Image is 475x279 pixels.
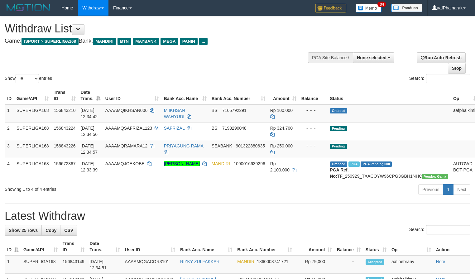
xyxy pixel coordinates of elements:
span: [DATE] 12:33:39 [81,161,98,172]
span: AAAAMQJOEKOBE [105,161,145,166]
select: Showentries [16,74,39,83]
input: Search: [426,225,470,234]
th: Bank Acc. Number: activate to sort column ascending [209,87,268,104]
span: CSV [64,228,73,233]
th: Bank Acc. Number: activate to sort column ascending [235,238,295,256]
a: Stop [448,63,466,74]
span: Grabbed [330,161,348,167]
th: Game/API: activate to sort column ascending [14,87,51,104]
td: 2 [5,122,14,140]
span: Rp 100.000 [270,108,293,113]
img: panduan.png [391,4,422,12]
h1: Latest Withdraw [5,210,470,222]
button: None selected [353,52,394,63]
div: Showing 1 to 4 of 4 entries [5,184,193,192]
span: None selected [357,55,386,60]
td: [DATE] 12:34:51 [87,256,122,274]
th: User ID: activate to sort column ascending [122,238,178,256]
div: - - - [301,125,325,131]
span: BSI [212,108,219,113]
td: SUPERLIGA168 [14,140,51,158]
a: Copy [41,225,60,236]
span: Copy [46,228,56,233]
span: Pending [330,126,347,131]
td: AAAAMQGACOR3101 [122,256,178,274]
img: Button%20Memo.svg [356,4,382,12]
h1: Withdraw List [5,22,310,35]
th: Date Trans.: activate to sort column ascending [87,238,122,256]
div: - - - [301,161,325,167]
span: Copy 1090016639296 to clipboard [234,161,265,166]
td: - [334,256,363,274]
span: MAYBANK [133,38,159,45]
th: Balance: activate to sort column ascending [334,238,363,256]
a: RIZKY ZULFAKKAR [180,259,220,264]
span: AAAAMQIKHSAN006 [105,108,147,113]
input: Search: [426,74,470,83]
th: Op: activate to sort column ascending [389,238,434,256]
span: [DATE] 12:34:42 [81,108,98,119]
th: User ID: activate to sort column ascending [103,87,161,104]
span: Copy 7193290048 to clipboard [222,126,247,131]
span: Grabbed [330,108,348,113]
a: M IKHSAN WAHYUDI [164,108,185,119]
a: SAFRIZAL [164,126,185,131]
a: Previous [418,184,443,195]
span: BSI [212,126,219,131]
span: MANDIRI [93,38,116,45]
td: SUPERLIGA168 [14,122,51,140]
a: Next [453,184,470,195]
img: Feedback.jpg [315,4,346,12]
td: TF_250929_TXACOYW96CPG3GBH1NHC [328,158,451,182]
th: ID [5,87,14,104]
span: PGA Pending [361,161,392,167]
span: PANIN [180,38,198,45]
td: 156843149 [60,256,87,274]
td: SUPERLIGA168 [14,158,51,182]
div: PGA Site Balance / [308,52,353,63]
h4: Game: Bank: [5,38,310,44]
th: Bank Acc. Name: activate to sort column ascending [178,238,235,256]
a: 1 [443,184,453,195]
span: [DATE] 12:34:57 [81,143,98,155]
div: - - - [301,143,325,149]
span: 156843226 [54,143,76,148]
span: Marked by aafsengchandara [348,161,359,167]
th: Status: activate to sort column ascending [363,238,389,256]
span: [DATE] 12:34:56 [81,126,98,137]
span: MANDIRI [237,259,256,264]
span: BTN [118,38,131,45]
span: Rp 2.100.000 [270,161,290,172]
span: Copy 901322880635 to clipboard [236,143,265,148]
td: aafloebrany [389,256,434,274]
span: 156672367 [54,161,76,166]
th: Status [328,87,451,104]
span: Rp 324.700 [270,126,293,131]
span: Copy 7165792291 to clipboard [222,108,247,113]
td: SUPERLIGA168 [14,104,51,123]
th: ID: activate to sort column descending [5,238,21,256]
span: Vendor URL: https://trx31.1velocity.biz [422,174,448,179]
span: Show 25 rows [9,228,38,233]
a: Run Auto-Refresh [417,52,466,63]
span: AAAAMQRAMARA12 [105,143,147,148]
a: [PERSON_NAME] [164,161,200,166]
th: Balance [299,87,328,104]
span: MANDIRI [212,161,230,166]
b: PGA Ref. No: [330,167,349,179]
label: Search: [409,225,470,234]
a: CSV [60,225,77,236]
span: AAAAMQSAFRIZAL123 [105,126,152,131]
td: 1 [5,104,14,123]
th: Amount: activate to sort column ascending [268,87,299,104]
a: PRIYAGUNG RAMA [164,143,204,148]
span: 156843210 [54,108,76,113]
th: Action [434,238,470,256]
th: Trans ID: activate to sort column ascending [51,87,78,104]
span: MEGA [161,38,178,45]
td: 1 [5,256,21,274]
span: Accepted [366,259,384,265]
label: Search: [409,74,470,83]
label: Show entries [5,74,52,83]
td: 3 [5,140,14,158]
